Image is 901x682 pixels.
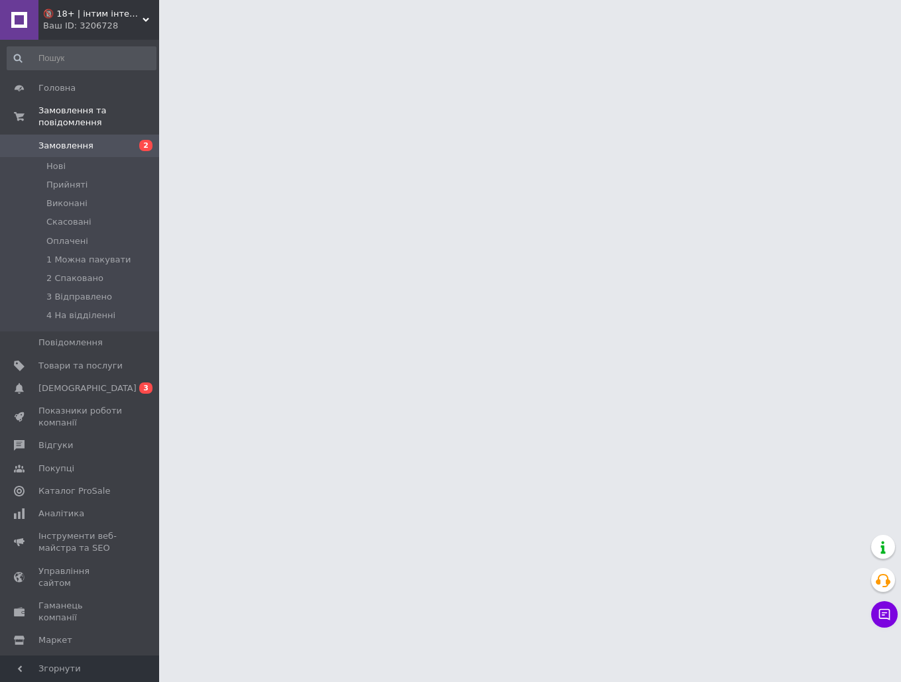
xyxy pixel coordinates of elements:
[46,235,88,247] span: Оплачені
[139,382,152,394] span: 3
[38,405,123,429] span: Показники роботи компанії
[38,463,74,475] span: Покупці
[38,600,123,624] span: Гаманець компанії
[46,310,115,321] span: 4 На відділенні
[46,198,88,209] span: Виконані
[38,360,123,372] span: Товари та послуги
[38,485,110,497] span: Каталог ProSale
[38,508,84,520] span: Аналітика
[871,601,898,628] button: Чат з покупцем
[38,337,103,349] span: Повідомлення
[7,46,156,70] input: Пошук
[38,634,72,646] span: Маркет
[38,530,123,554] span: Інструменти веб-майстра та SEO
[38,140,93,152] span: Замовлення
[46,179,88,191] span: Прийняті
[46,254,131,266] span: 1 Можна пакувати
[46,160,66,172] span: Нові
[38,439,73,451] span: Відгуки
[38,382,137,394] span: [DEMOGRAPHIC_DATA]
[38,82,76,94] span: Головна
[46,216,91,228] span: Скасовані
[46,272,103,284] span: 2 Спаковано
[46,291,112,303] span: 3 Відправлено
[38,105,159,129] span: Замовлення та повідомлення
[139,140,152,151] span: 2
[43,20,159,32] div: Ваш ID: 3206728
[43,8,143,20] span: 🔞 18+ | інтим інтернет-магазин 🍓
[38,565,123,589] span: Управління сайтом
